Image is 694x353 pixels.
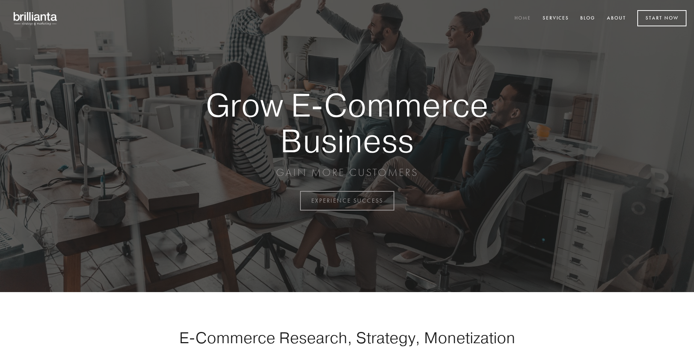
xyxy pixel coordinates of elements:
a: Start Now [637,10,686,26]
a: Blog [575,12,600,25]
strong: Grow E-Commerce Business [180,87,514,158]
img: brillianta - research, strategy, marketing [8,8,64,29]
h1: E-Commerce Research, Strategy, Monetization [155,328,539,347]
a: About [602,12,631,25]
a: Services [538,12,574,25]
p: GAIN MORE CUSTOMERS [180,166,514,179]
a: EXPERIENCE SUCCESS [300,191,394,211]
a: Home [510,12,536,25]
